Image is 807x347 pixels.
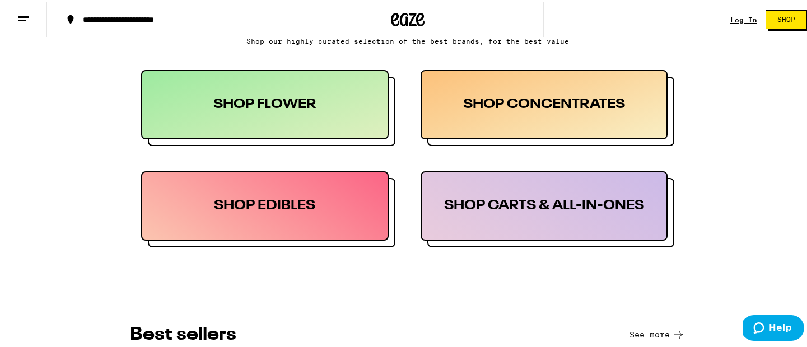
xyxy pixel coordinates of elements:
div: SHOP CARTS & ALL-IN-ONES [421,170,668,239]
div: SHOP CONCENTRATES [421,68,668,138]
div: Log In [730,15,757,22]
button: Shop [766,8,807,27]
iframe: Opens a widget where you can find more information [743,313,804,341]
span: Shop [777,15,795,21]
button: SHOP CARTS & ALL-IN-ONES [421,170,675,246]
button: SHOP EDIBLES [141,170,395,246]
button: SHOP CONCENTRATES [421,68,675,144]
div: SHOP FLOWER [141,68,389,138]
h3: BEST SELLERS [130,324,236,342]
div: SHOP EDIBLES [141,170,389,239]
button: SHOP FLOWER [141,68,395,144]
p: Shop our highly curated selection of the best brands, for the best value [141,36,674,43]
button: See more [629,326,685,340]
